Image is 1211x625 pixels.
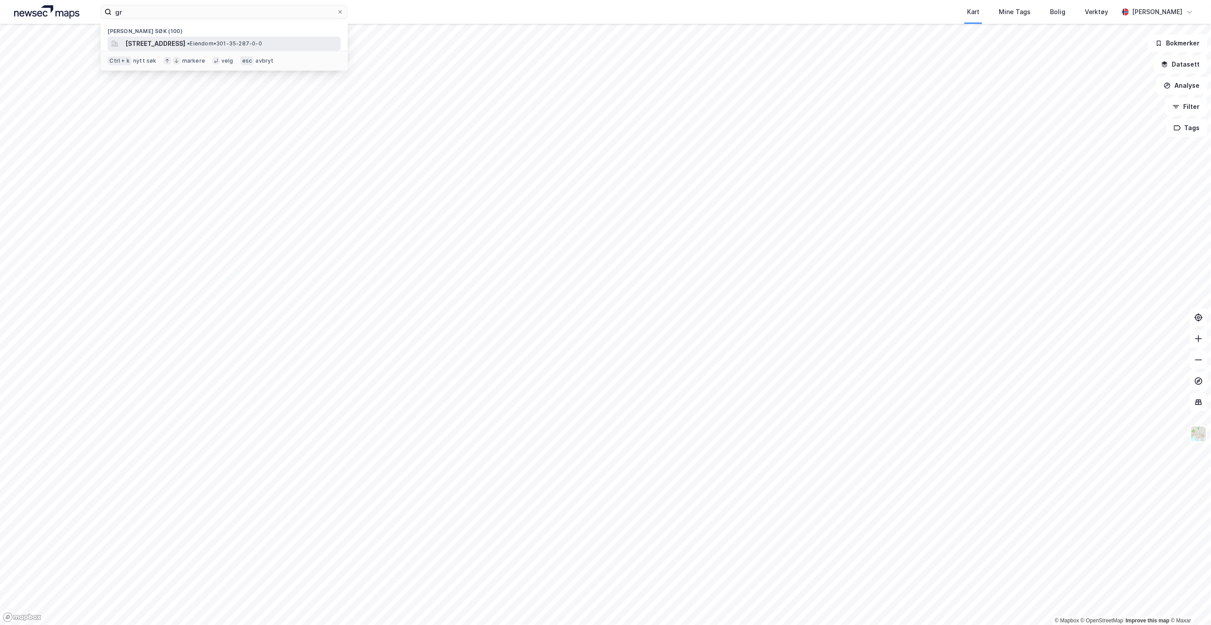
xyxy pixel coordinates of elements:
[1154,56,1207,73] button: Datasett
[255,57,274,64] div: avbryt
[101,21,348,37] div: [PERSON_NAME] søk (100)
[1050,7,1065,17] div: Bolig
[108,56,131,65] div: Ctrl + k
[1167,583,1211,625] div: Kontrollprogram for chat
[14,5,79,19] img: logo.a4113a55bc3d86da70a041830d287a7e.svg
[1190,426,1207,442] img: Z
[1166,119,1207,137] button: Tags
[221,57,233,64] div: velg
[133,57,157,64] div: nytt søk
[1081,618,1124,624] a: OpenStreetMap
[1167,583,1211,625] iframe: Chat Widget
[967,7,979,17] div: Kart
[1126,618,1170,624] a: Improve this map
[1055,618,1079,624] a: Mapbox
[1165,98,1207,116] button: Filter
[1132,7,1183,17] div: [PERSON_NAME]
[3,612,41,622] a: Mapbox homepage
[240,56,254,65] div: esc
[182,57,205,64] div: markere
[1156,77,1207,94] button: Analyse
[112,5,337,19] input: Søk på adresse, matrikkel, gårdeiere, leietakere eller personer
[1148,34,1207,52] button: Bokmerker
[1085,7,1109,17] div: Verktøy
[125,38,185,49] span: [STREET_ADDRESS]
[999,7,1031,17] div: Mine Tags
[187,40,190,47] span: •
[187,40,262,47] span: Eiendom • 301-35-287-0-0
